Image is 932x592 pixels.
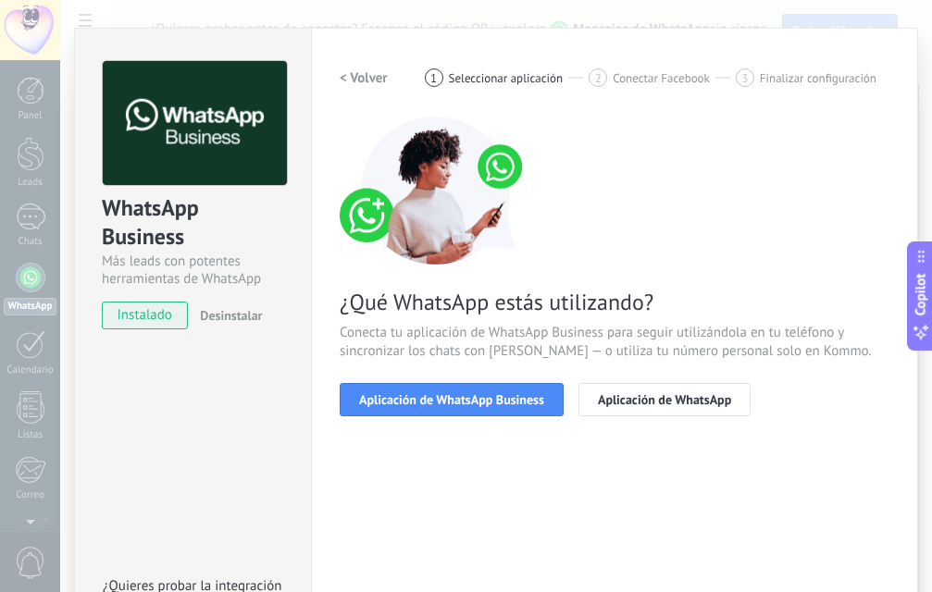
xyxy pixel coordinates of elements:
span: 1 [430,70,437,86]
span: 2 [595,70,602,86]
div: WhatsApp Business [102,193,284,253]
span: Seleccionar aplicación [449,71,564,85]
button: < Volver [340,61,388,94]
span: Finalizar configuración [760,71,876,85]
span: Copilot [912,274,930,316]
img: connect number [340,117,534,265]
div: Más leads con potentes herramientas de WhatsApp [102,253,284,288]
span: 3 [741,70,748,86]
img: logo_main.png [103,61,287,186]
span: Desinstalar [200,307,262,324]
button: Aplicación de WhatsApp [578,383,751,416]
button: Aplicación de WhatsApp Business [340,383,564,416]
span: Aplicación de WhatsApp Business [359,393,544,406]
span: Aplicación de WhatsApp [598,393,731,406]
span: ¿Qué WhatsApp estás utilizando? [340,288,889,316]
span: Conecta tu aplicación de WhatsApp Business para seguir utilizándola en tu teléfono y sincronizar ... [340,324,889,361]
span: Conectar Facebook [613,71,710,85]
h2: < Volver [340,69,388,87]
button: Desinstalar [193,302,262,329]
span: instalado [103,302,187,329]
